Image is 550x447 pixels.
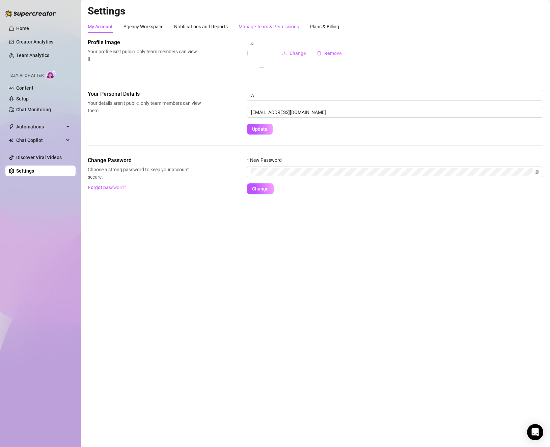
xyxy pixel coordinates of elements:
[16,107,51,112] a: Chat Monitoring
[16,135,64,146] span: Chat Copilot
[9,138,13,143] img: Chat Copilot
[282,51,287,56] span: upload
[88,90,201,98] span: Your Personal Details
[88,156,201,165] span: Change Password
[311,48,347,59] button: Remove
[174,23,228,30] div: Notifications and Reports
[88,38,201,47] span: Profile image
[88,182,126,193] button: Forgot password?
[88,99,201,114] span: Your details aren’t public, only team members can view them.
[46,70,57,80] img: AI Chatter
[324,51,342,56] span: Remove
[290,51,306,56] span: Change
[247,124,273,135] button: Update
[88,23,113,30] div: My Account
[88,185,126,190] span: Forgot password?
[16,53,49,58] a: Team Analytics
[16,26,29,31] a: Home
[527,424,543,440] div: Open Intercom Messenger
[88,5,543,18] h2: Settings
[123,23,163,30] div: Agency Workspace
[9,124,14,129] span: thunderbolt
[9,72,44,79] span: Izzy AI Chatter
[252,126,268,132] span: Update
[88,166,201,181] span: Choose a strong password to keep your account secure.
[317,51,322,56] span: delete
[247,39,276,68] img: profilePics%2FziTcveXAf0V3F9yvoqddEdByV0p2.jpeg
[310,23,339,30] div: Plans & Billing
[247,107,543,118] input: Enter new email
[247,156,286,164] label: New Password
[88,48,201,63] span: Your profile isn’t public, only team members can view it.
[252,186,269,191] span: Change
[247,90,543,101] input: Enter name
[16,168,34,174] a: Settings
[16,36,70,47] a: Creator Analytics
[16,121,64,132] span: Automations
[251,168,533,176] input: New Password
[16,155,62,160] a: Discover Viral Videos
[5,10,56,17] img: logo-BBDzfeDw.svg
[239,23,299,30] div: Manage Team & Permissions
[277,48,311,59] button: Change
[16,85,33,91] a: Content
[247,183,274,194] button: Change
[534,170,539,174] span: eye-invisible
[16,96,29,101] a: Setup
